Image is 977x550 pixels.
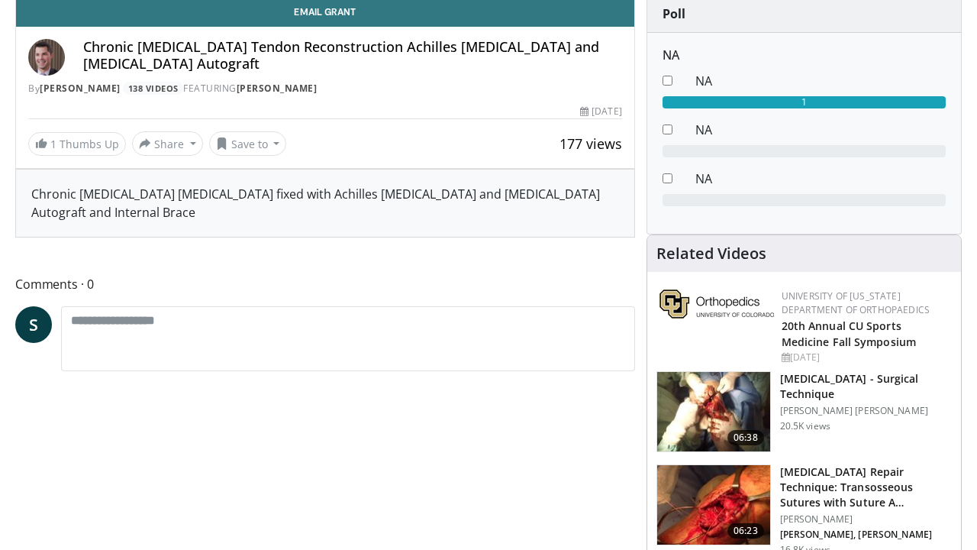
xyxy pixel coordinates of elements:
button: Share [132,131,203,156]
strong: Poll [663,5,685,22]
h3: [MEDICAL_DATA] Repair Technique: Transosseous Sutures with Suture A… [780,464,952,510]
p: [PERSON_NAME] [780,513,952,526]
h4: Chronic [MEDICAL_DATA] Tendon Reconstruction Achilles [MEDICAL_DATA] and [MEDICAL_DATA] Autograft [83,39,622,72]
img: a284ffb3-f88c-46bb-88bb-d0d390e931a0.150x105_q85_crop-smart_upscale.jpg [657,465,770,545]
h3: [MEDICAL_DATA] - Surgical Technique [780,371,952,402]
a: S [15,306,52,343]
p: [PERSON_NAME], [PERSON_NAME] [780,529,952,541]
span: 1 [50,137,56,151]
a: 06:38 [MEDICAL_DATA] - Surgical Technique [PERSON_NAME] [PERSON_NAME] 20.5K views [656,371,952,452]
span: 06:38 [727,430,764,445]
button: Save to [209,131,287,156]
div: 1 [663,96,946,108]
p: 20.5K views [780,420,830,432]
img: Avatar [28,39,65,76]
div: [DATE] [782,351,949,364]
a: [PERSON_NAME] [40,82,121,95]
dd: NA [684,170,957,188]
div: [DATE] [580,105,621,118]
a: [PERSON_NAME] [237,82,318,95]
div: By FEATURING [28,82,622,95]
p: [PERSON_NAME] [PERSON_NAME] [780,405,952,417]
a: 20th Annual CU Sports Medicine Fall Symposium [782,319,916,349]
dd: NA [684,121,957,139]
img: Vx8lr-LI9TPdNKgn4xMDoxOjBzMTt2bJ.150x105_q85_crop-smart_upscale.jpg [657,372,770,451]
span: 177 views [559,134,622,153]
span: Comments 0 [15,274,635,294]
dd: NA [684,72,957,90]
h4: Related Videos [656,244,766,263]
a: University of [US_STATE] Department of Orthopaedics [782,290,930,316]
a: 138 Videos [123,82,183,95]
img: 355603a8-37da-49b6-856f-e00d7e9307d3.png.150x105_q85_autocrop_double_scale_upscale_version-0.2.png [659,290,774,319]
a: 1 Thumbs Up [28,132,126,156]
span: 06:23 [727,523,764,539]
div: Chronic [MEDICAL_DATA] [MEDICAL_DATA] fixed with Achilles [MEDICAL_DATA] and [MEDICAL_DATA] Autog... [31,185,619,222]
h6: NA [663,48,946,63]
